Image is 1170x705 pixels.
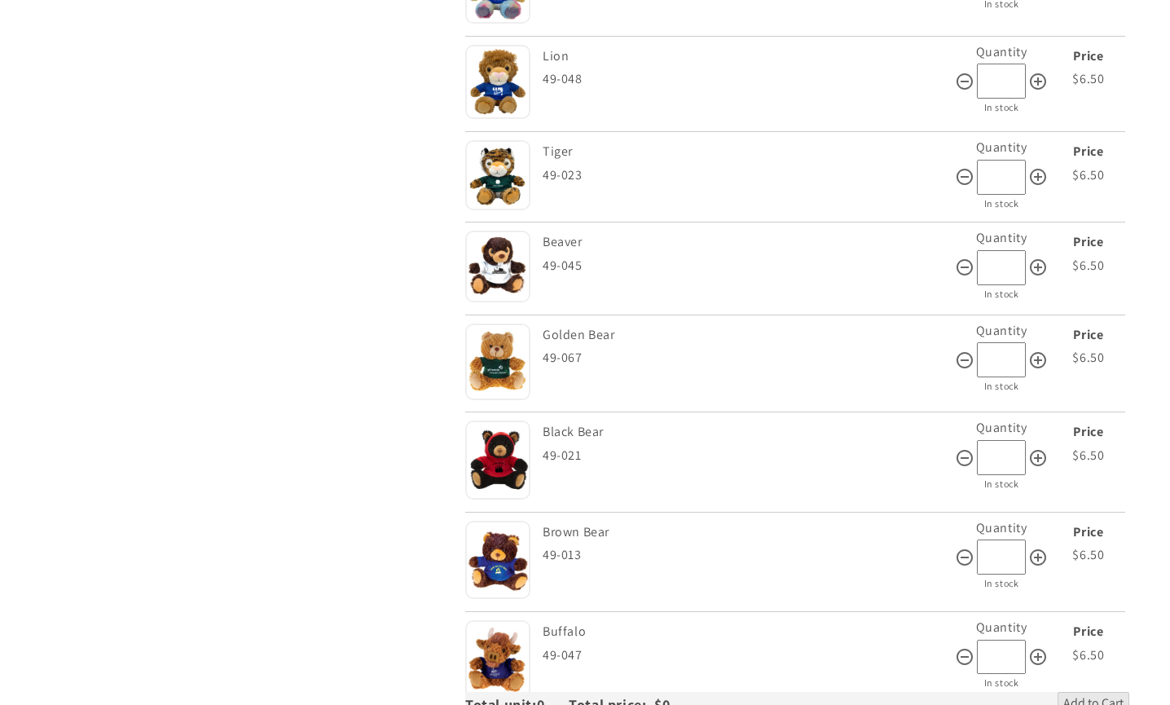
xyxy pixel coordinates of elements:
img: Tiger [465,140,530,210]
label: Quantity [976,139,1027,156]
div: 49-023 [543,164,955,187]
img: Golden Bear [465,324,530,400]
div: In stock [955,195,1048,213]
img: Beaver [465,231,530,302]
label: Quantity [976,419,1027,436]
div: Price [1052,45,1125,68]
div: In stock [955,377,1048,395]
div: Tiger [543,140,951,164]
img: Lion [465,45,530,120]
span: $6.50 [1072,646,1104,663]
div: In stock [955,575,1048,593]
div: Price [1052,231,1125,254]
span: $6.50 [1072,546,1104,563]
div: Price [1052,620,1125,644]
div: 49-021 [543,444,955,468]
div: Golden Bear [543,324,951,347]
div: 49-067 [543,346,955,370]
div: In stock [955,285,1048,303]
img: Buffalo [465,620,530,700]
label: Quantity [976,322,1027,339]
span: $6.50 [1072,70,1104,87]
div: Beaver [543,231,951,254]
div: Lion [543,45,951,68]
div: In stock [955,674,1048,692]
div: 49-048 [543,68,955,91]
label: Quantity [976,519,1027,536]
img: Brown Bear [465,521,530,599]
span: $6.50 [1072,166,1104,183]
span: $6.50 [1072,257,1104,274]
img: Black Bear [465,421,530,499]
div: Buffalo [543,620,951,644]
div: 49-045 [543,254,955,278]
label: Quantity [976,619,1027,636]
label: Quantity [976,229,1027,246]
div: Price [1052,421,1125,444]
div: 49-047 [543,644,955,668]
label: Quantity [976,43,1027,60]
div: Price [1052,140,1125,164]
span: $6.50 [1072,447,1104,464]
div: Price [1052,521,1125,544]
div: Price [1052,324,1125,347]
div: Black Bear [543,421,951,444]
span: $6.50 [1072,349,1104,366]
div: In stock [955,475,1048,493]
div: Brown Bear [543,521,951,544]
div: In stock [955,99,1048,117]
div: 49-013 [543,544,955,567]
